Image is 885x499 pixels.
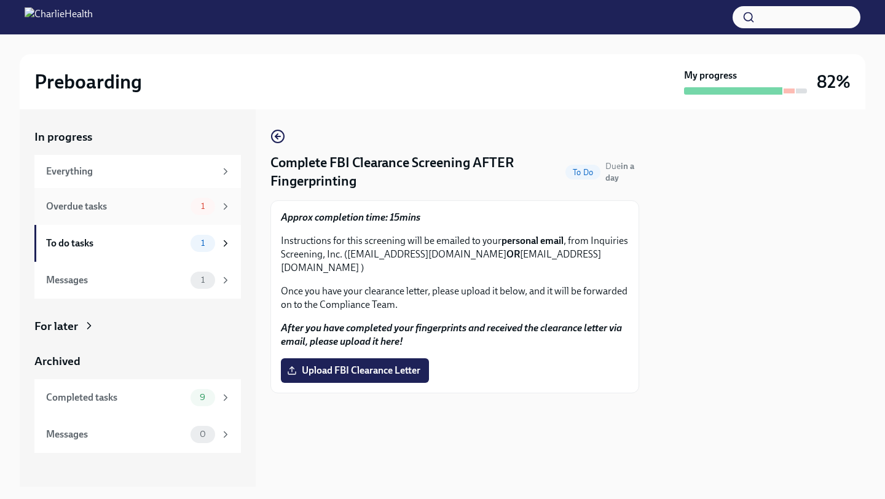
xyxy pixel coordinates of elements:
strong: After you have completed your fingerprints and received the clearance letter via email, please up... [281,322,622,347]
h2: Preboarding [34,69,142,94]
a: In progress [34,129,241,145]
span: 1 [194,202,212,211]
a: To do tasks1 [34,225,241,262]
a: Messages1 [34,262,241,299]
a: Archived [34,353,241,369]
span: Due [605,161,634,183]
span: 1 [194,238,212,248]
a: Overdue tasks1 [34,188,241,225]
strong: My progress [684,69,737,82]
a: Everything [34,155,241,188]
div: Everything [46,165,215,178]
span: 1 [194,275,212,285]
span: September 6th, 2025 09:00 [605,160,639,184]
label: Upload FBI Clearance Letter [281,358,429,383]
span: 0 [192,430,213,439]
div: Messages [46,428,186,441]
div: To do tasks [46,237,186,250]
div: Completed tasks [46,391,186,404]
strong: OR [506,248,520,260]
h4: Complete FBI Clearance Screening AFTER Fingerprinting [270,154,560,191]
div: For later [34,318,78,334]
div: Overdue tasks [46,200,186,213]
span: To Do [565,168,600,177]
div: Messages [46,273,186,287]
h3: 82% [817,71,851,93]
a: Completed tasks9 [34,379,241,416]
strong: personal email [502,235,564,246]
span: Upload FBI Clearance Letter [289,364,420,377]
strong: Approx completion time: 15mins [281,211,420,223]
img: CharlieHealth [25,7,93,27]
p: Once you have your clearance letter, please upload it below, and it will be forwarded on to the C... [281,285,629,312]
p: Instructions for this screening will be emailed to your , from Inquiries Screening, Inc. ([EMAIL_... [281,234,629,275]
a: For later [34,318,241,334]
a: Messages0 [34,416,241,453]
strong: in a day [605,161,634,183]
span: 9 [192,393,213,402]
